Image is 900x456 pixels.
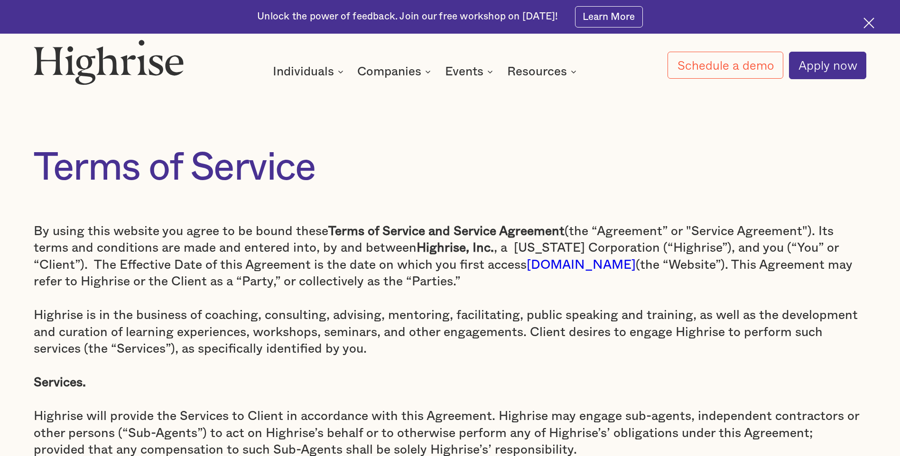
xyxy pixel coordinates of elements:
strong: Services. [34,376,86,389]
p: Highrise is in the business of coaching, consulting, advising, mentoring, facilitating, public sp... [34,307,866,357]
img: Cross icon [863,18,874,28]
a: Learn More [575,6,643,27]
p: By using this website you agree to be bound these (the “Agreement” or "Service Agreement"). Its t... [34,223,866,291]
div: Unlock the power of feedback. Join our free workshop on [DATE]! [257,10,558,23]
div: Companies [357,66,434,77]
div: Individuals [273,66,334,77]
div: Events [445,66,483,77]
div: Companies [357,66,421,77]
a: Schedule a demo [668,52,783,79]
h1: Terms of Service [34,146,866,189]
img: Highrise logo [34,39,184,85]
strong: Terms of Service and Service Agreement [328,225,565,237]
div: Events [445,66,496,77]
div: Individuals [273,66,346,77]
strong: Highrise, Inc. [417,242,494,254]
a: Apply now [789,52,866,79]
div: Resources [507,66,579,77]
div: Resources [507,66,567,77]
a: [DOMAIN_NAME] [527,259,636,271]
